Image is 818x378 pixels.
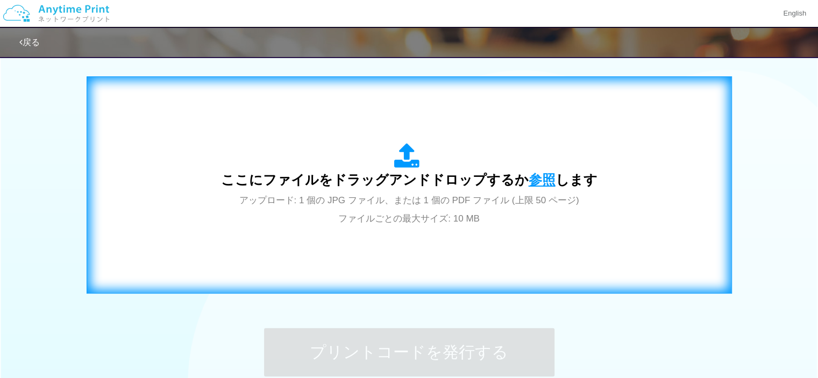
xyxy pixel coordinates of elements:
span: 参照 [529,172,556,187]
a: 戻る [19,38,40,47]
span: アップロード: 1 個の JPG ファイル、または 1 個の PDF ファイル (上限 50 ページ) ファイルごとの最大サイズ: 10 MB [239,195,579,224]
button: プリントコードを発行する [264,328,554,376]
span: ここにファイルをドラッグアンドドロップするか します [221,172,598,187]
